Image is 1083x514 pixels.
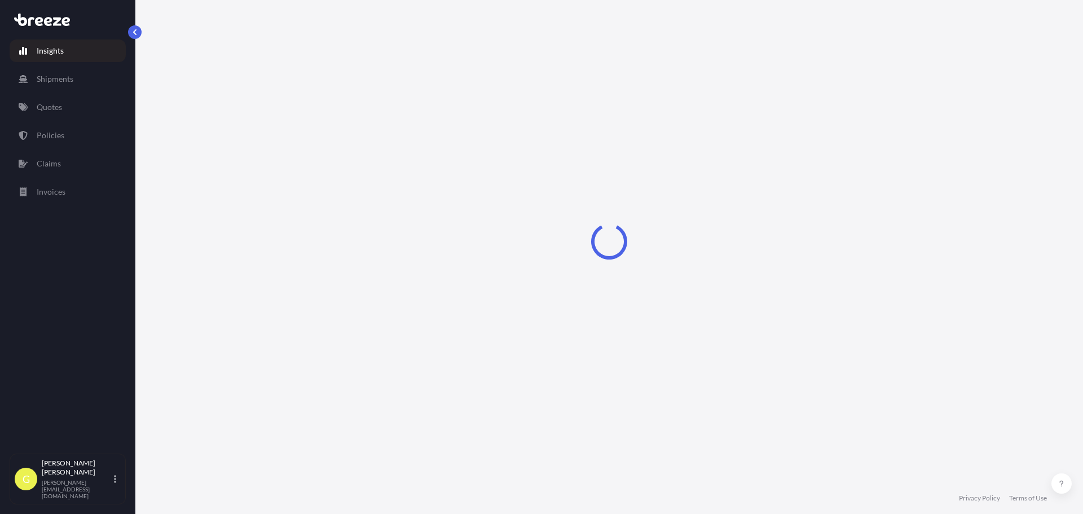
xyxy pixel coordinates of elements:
[10,96,126,118] a: Quotes
[37,73,73,85] p: Shipments
[10,152,126,175] a: Claims
[10,181,126,203] a: Invoices
[959,494,1000,503] a: Privacy Policy
[10,39,126,62] a: Insights
[1009,494,1047,503] a: Terms of Use
[10,124,126,147] a: Policies
[37,102,62,113] p: Quotes
[42,459,112,477] p: [PERSON_NAME] [PERSON_NAME]
[37,158,61,169] p: Claims
[37,130,64,141] p: Policies
[42,479,112,499] p: [PERSON_NAME][EMAIL_ADDRESS][DOMAIN_NAME]
[37,186,65,197] p: Invoices
[37,45,64,56] p: Insights
[10,68,126,90] a: Shipments
[23,473,30,485] span: G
